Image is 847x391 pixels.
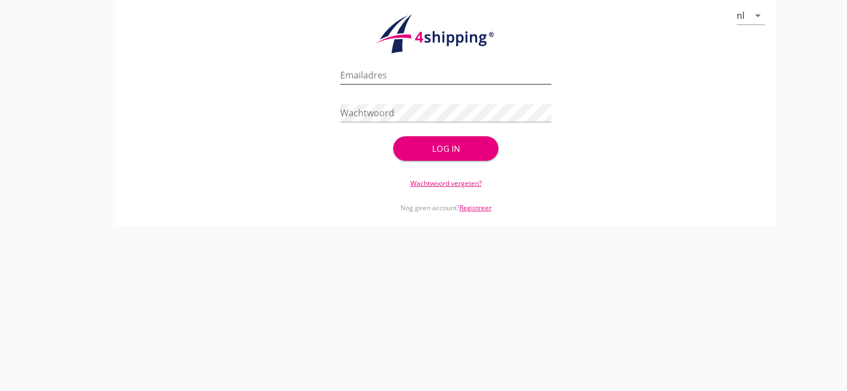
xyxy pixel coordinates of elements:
[410,179,482,188] a: Wachtwoord vergeten?
[340,189,551,213] div: Nog geen account?
[374,13,518,55] img: logo.1f945f1d.svg
[340,66,551,84] input: Emailadres
[751,9,765,22] i: arrow_drop_down
[459,203,492,212] a: Registreer
[411,142,481,155] div: Log in
[393,136,499,161] button: Log in
[737,11,745,21] div: nl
